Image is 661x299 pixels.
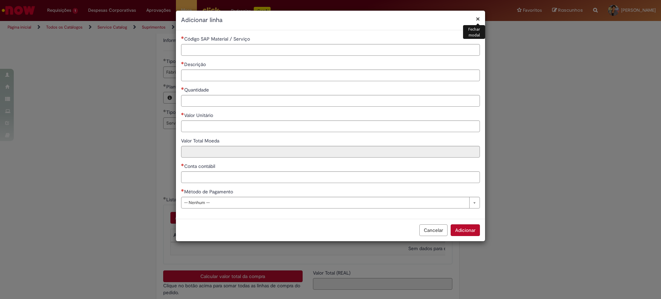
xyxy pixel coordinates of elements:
[181,146,480,158] input: Valor Total Moeda
[181,87,184,90] span: Necessários
[184,197,466,208] span: -- Nenhum --
[181,16,480,25] h2: Adicionar linha
[184,36,251,42] span: Código SAP Material / Serviço
[181,44,480,56] input: Código SAP Material / Serviço
[181,120,480,132] input: Valor Unitário
[184,87,210,93] span: Quantidade
[451,224,480,236] button: Adicionar
[181,138,221,144] span: Somente leitura - Valor Total Moeda
[181,70,480,81] input: Descrição
[181,113,184,115] span: Necessários
[181,171,480,183] input: Conta contábil
[181,189,184,192] span: Necessários
[181,95,480,107] input: Quantidade
[181,62,184,64] span: Necessários
[181,36,184,39] span: Necessários
[476,15,480,22] button: Fechar modal
[184,61,207,67] span: Descrição
[181,163,184,166] span: Necessários
[419,224,448,236] button: Cancelar
[463,25,485,39] div: Fechar modal
[184,163,217,169] span: Conta contábil
[184,189,234,195] span: Método de Pagamento
[184,112,214,118] span: Valor Unitário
